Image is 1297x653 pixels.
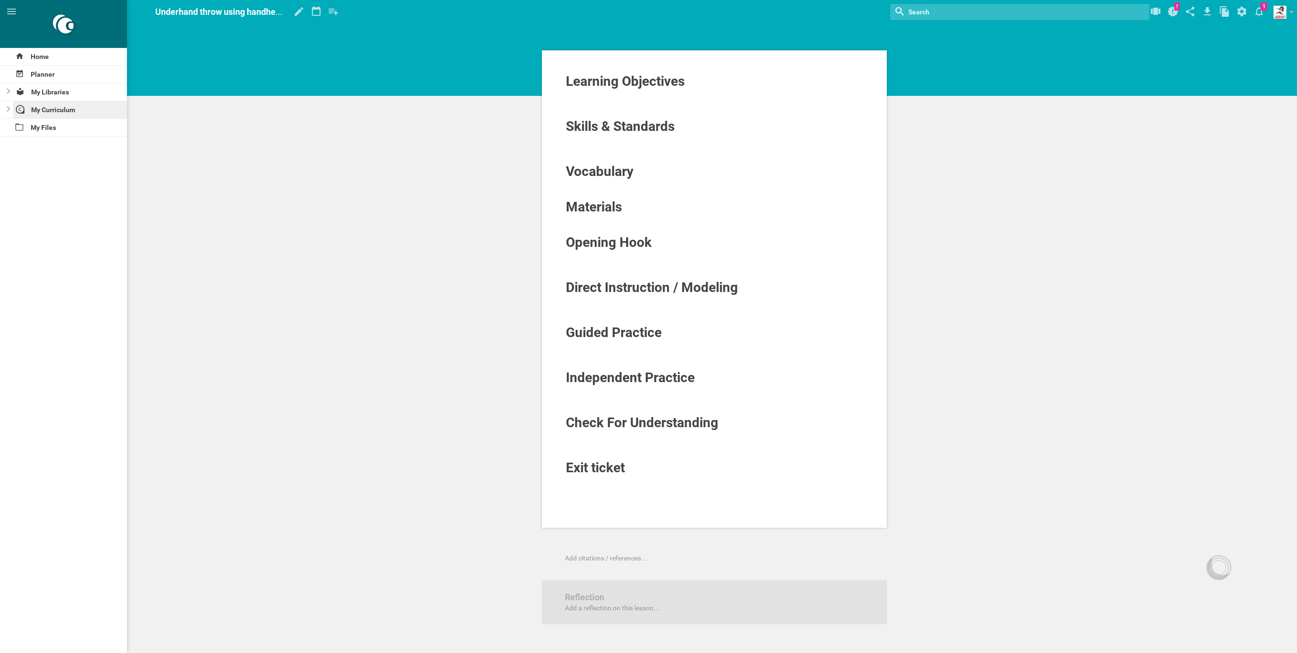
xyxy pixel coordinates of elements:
div: Reflection [565,592,864,603]
span: Underhand throw using handheld objects [155,7,313,17]
span: Skills & Standards [566,118,675,134]
div: My Libraries [13,83,127,101]
input: Search [907,6,1063,18]
span: Learning Objectives [566,73,685,89]
span: Exit ticket [566,460,625,476]
div: My Curriculum [13,101,127,118]
span: Independent Practice [566,370,695,385]
span: Direct Instruction / Modeling [566,280,738,295]
span: Opening Hook [566,234,652,250]
span: Materials [566,199,622,215]
span: Check For Understanding [566,415,718,431]
span: Guided Practice [566,325,662,340]
span: Vocabulary [566,163,633,179]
